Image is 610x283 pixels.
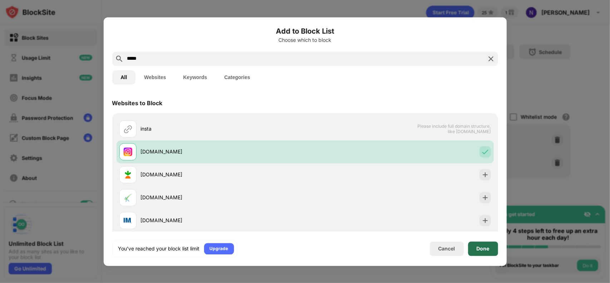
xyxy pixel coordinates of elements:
[417,123,491,134] span: Please include full domain structure, like [DOMAIN_NAME]
[124,125,132,133] img: url.svg
[124,170,132,179] img: favicons
[118,245,200,252] div: You’ve reached your block list limit
[141,217,305,224] div: [DOMAIN_NAME]
[175,70,216,84] button: Keywords
[210,245,228,252] div: Upgrade
[112,99,163,107] div: Websites to Block
[141,194,305,201] div: [DOMAIN_NAME]
[112,26,498,36] h6: Add to Block List
[135,70,174,84] button: Websites
[124,216,132,225] img: favicons
[124,193,132,202] img: favicons
[477,246,490,252] div: Done
[112,70,136,84] button: All
[216,70,259,84] button: Categories
[115,54,124,63] img: search.svg
[112,37,498,43] div: Choose which to block
[141,148,305,156] div: [DOMAIN_NAME]
[124,147,132,156] img: favicons
[141,125,305,133] div: insta
[141,171,305,179] div: [DOMAIN_NAME]
[487,54,495,63] img: search-close
[438,246,455,252] div: Cancel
